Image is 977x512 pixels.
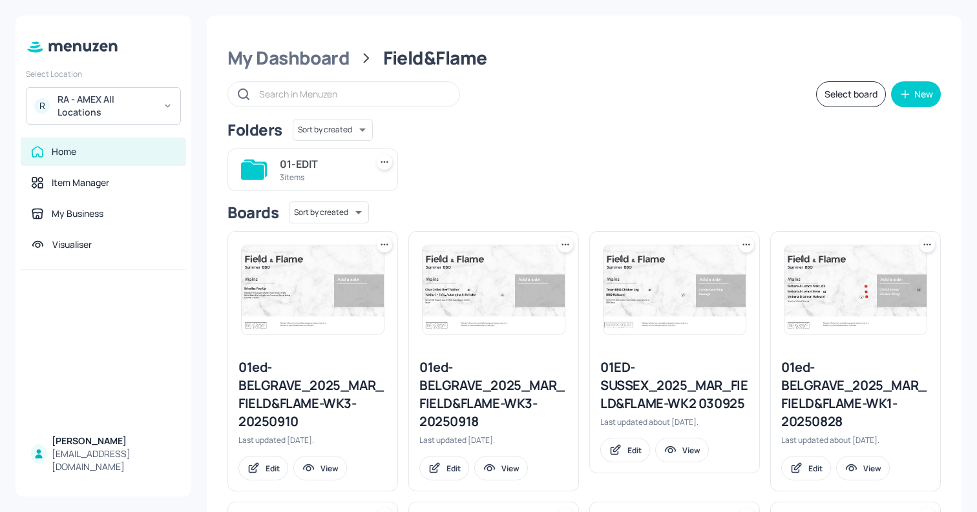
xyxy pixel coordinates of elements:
[227,202,278,223] div: Boards
[423,245,565,334] img: 2025-09-05-1757064200548o61ncka4y9r.jpeg
[227,119,282,140] div: Folders
[280,172,361,183] div: 3 items
[238,435,387,445] div: Last updated [DATE].
[446,463,461,474] div: Edit
[266,463,280,474] div: Edit
[501,463,520,474] div: View
[289,200,369,225] div: Sort by created
[419,435,568,445] div: Last updated [DATE].
[293,117,373,143] div: Sort by created
[238,358,387,431] div: 01ed-BELGRAVE_2025_MAR_FIELD&FLAME-WK3-20250910
[242,245,384,334] img: 2025-09-07-1757257586778hiny4stx3f.jpeg
[52,435,176,447] div: [PERSON_NAME]
[280,156,361,172] div: 01-EDIT
[600,358,749,413] div: 01ED-SUSSEX_2025_MAR_FIELD&FLAME-WK2 030925
[682,445,700,456] div: View
[52,145,76,158] div: Home
[227,46,350,70] div: My Dashboard
[600,416,749,427] div: Last updated about [DATE].
[383,46,487,70] div: Field&Flame
[781,435,930,445] div: Last updated about [DATE].
[891,81,941,107] button: New
[52,176,109,189] div: Item Manager
[320,463,339,474] div: View
[816,81,886,107] button: Select board
[26,68,181,79] div: Select Location
[784,245,927,334] img: 2025-08-28-17563735476914xx2l66rj5c.jpeg
[781,358,930,431] div: 01ed-BELGRAVE_2025_MAR_FIELD&FLAME-WK1-20250828
[52,238,92,251] div: Visualiser
[627,445,642,456] div: Edit
[419,358,568,431] div: 01ed-BELGRAVE_2025_MAR_FIELD&FLAME-WK3-20250918
[604,245,746,334] img: 2025-09-03-17568964332758kr7m3hfip.jpeg
[34,98,50,114] div: R
[808,463,823,474] div: Edit
[58,93,155,119] div: RA - AMEX All Locations
[52,207,103,220] div: My Business
[52,447,176,473] div: [EMAIL_ADDRESS][DOMAIN_NAME]
[914,90,933,99] div: New
[259,85,446,103] input: Search in Menuzen
[863,463,881,474] div: View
